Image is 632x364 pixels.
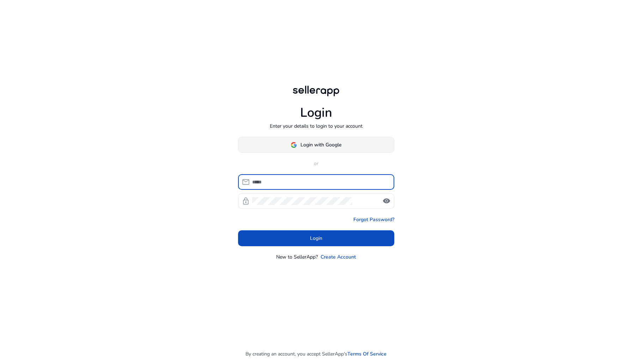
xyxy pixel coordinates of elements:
span: lock [242,197,250,205]
h1: Login [300,105,332,120]
p: New to SellerApp? [276,253,318,261]
button: Login [238,230,394,246]
button: Login with Google [238,137,394,153]
p: or [238,160,394,167]
a: Forgot Password? [353,216,394,223]
p: Enter your details to login to your account [270,122,363,130]
a: Create Account [321,253,356,261]
span: Login with Google [300,141,341,148]
a: Terms Of Service [347,350,387,358]
span: Login [310,235,322,242]
span: visibility [382,197,391,205]
span: mail [242,178,250,186]
img: google-logo.svg [291,142,297,148]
